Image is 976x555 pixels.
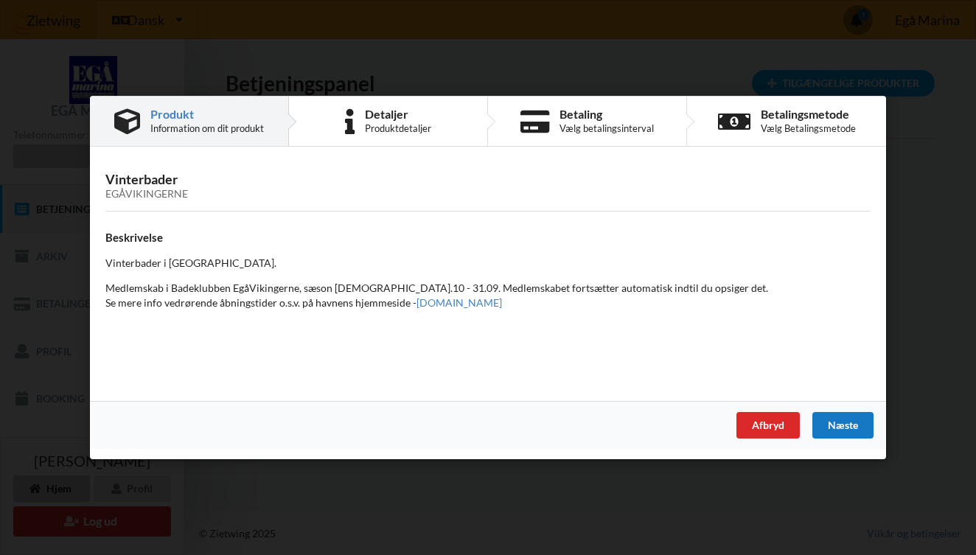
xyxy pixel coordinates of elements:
[105,188,871,200] div: Egåvikingerne
[761,108,856,120] div: Betalingsmetode
[416,296,502,309] a: [DOMAIN_NAME]
[105,231,871,245] h4: Beskrivelse
[150,122,264,134] div: Information om dit produkt
[560,122,654,134] div: Vælg betalingsinterval
[150,108,264,120] div: Produkt
[560,108,654,120] div: Betaling
[105,256,871,270] p: Vinterbader i [GEOGRAPHIC_DATA].
[761,122,856,134] div: Vælg Betalingsmetode
[736,412,800,439] div: Afbryd
[105,171,871,200] h3: Vinterbader
[365,108,431,120] div: Detaljer
[105,281,871,310] p: Medlemskab i Badeklubben EgåVikingerne, sæson [DEMOGRAPHIC_DATA].10 - 31.09. Medlemskabet fortsæt...
[365,122,431,134] div: Produktdetaljer
[812,412,874,439] div: Næste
